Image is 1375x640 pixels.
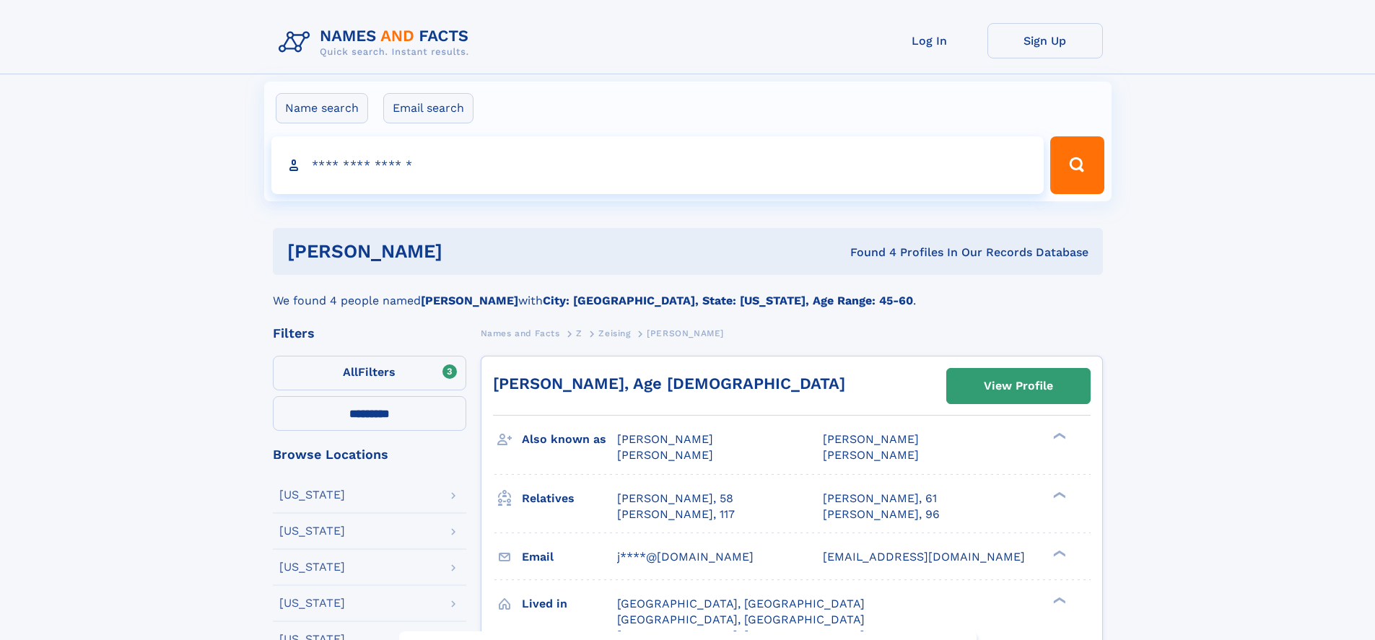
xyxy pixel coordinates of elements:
[1049,548,1067,558] div: ❯
[481,324,560,342] a: Names and Facts
[522,486,617,511] h3: Relatives
[276,93,368,123] label: Name search
[271,136,1044,194] input: search input
[984,369,1053,403] div: View Profile
[617,448,713,462] span: [PERSON_NAME]
[273,356,466,390] label: Filters
[1049,431,1067,441] div: ❯
[823,507,940,522] a: [PERSON_NAME], 96
[823,448,919,462] span: [PERSON_NAME]
[522,592,617,616] h3: Lived in
[343,365,358,379] span: All
[279,525,345,537] div: [US_STATE]
[1050,136,1104,194] button: Search Button
[823,432,919,446] span: [PERSON_NAME]
[647,328,724,338] span: [PERSON_NAME]
[273,327,466,340] div: Filters
[279,561,345,573] div: [US_STATE]
[872,23,987,58] a: Log In
[522,545,617,569] h3: Email
[598,324,630,342] a: Zeising
[576,324,582,342] a: Z
[617,507,735,522] a: [PERSON_NAME], 117
[617,491,733,507] a: [PERSON_NAME], 58
[576,328,582,338] span: Z
[287,242,647,260] h1: [PERSON_NAME]
[598,328,630,338] span: Zeising
[823,550,1025,564] span: [EMAIL_ADDRESS][DOMAIN_NAME]
[617,432,713,446] span: [PERSON_NAME]
[279,489,345,501] div: [US_STATE]
[617,613,865,626] span: [GEOGRAPHIC_DATA], [GEOGRAPHIC_DATA]
[823,491,937,507] a: [PERSON_NAME], 61
[543,294,913,307] b: City: [GEOGRAPHIC_DATA], State: [US_STATE], Age Range: 45-60
[279,597,345,609] div: [US_STATE]
[947,369,1090,403] a: View Profile
[421,294,518,307] b: [PERSON_NAME]
[1049,490,1067,499] div: ❯
[646,245,1088,260] div: Found 4 Profiles In Our Records Database
[617,597,865,610] span: [GEOGRAPHIC_DATA], [GEOGRAPHIC_DATA]
[273,275,1103,310] div: We found 4 people named with .
[273,448,466,461] div: Browse Locations
[522,427,617,452] h3: Also known as
[383,93,473,123] label: Email search
[273,23,481,62] img: Logo Names and Facts
[493,374,845,393] a: [PERSON_NAME], Age [DEMOGRAPHIC_DATA]
[1049,595,1067,605] div: ❯
[987,23,1103,58] a: Sign Up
